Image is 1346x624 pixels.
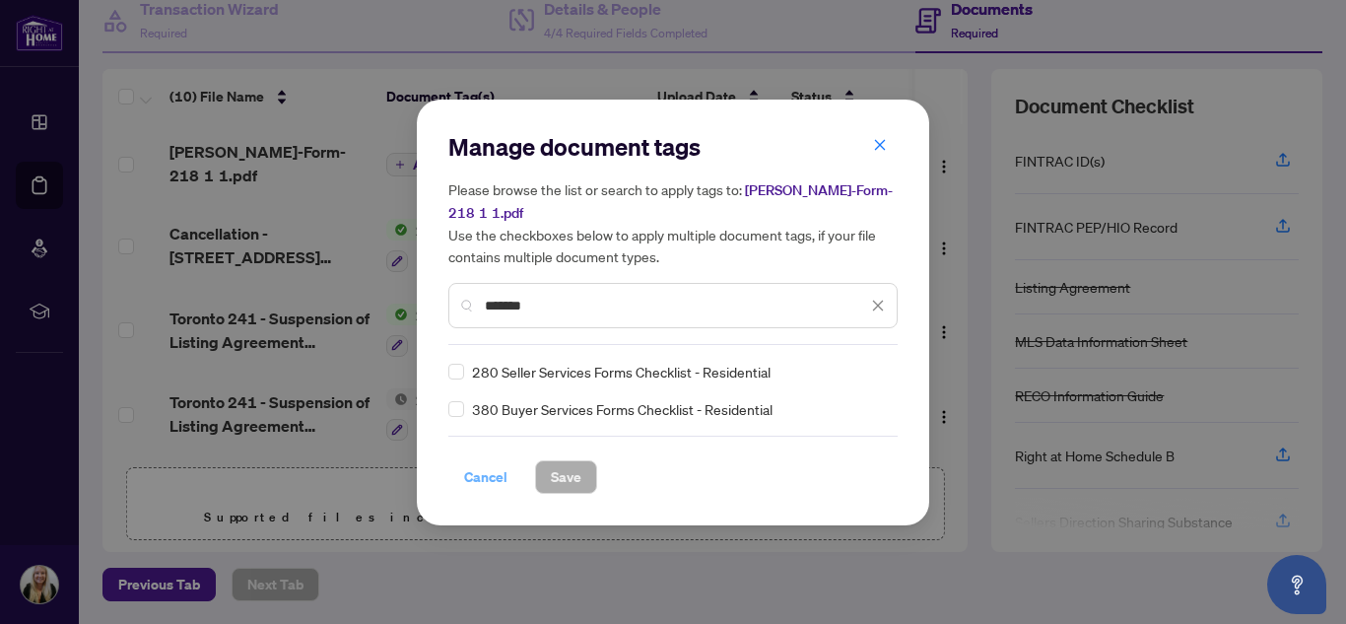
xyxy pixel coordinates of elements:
span: Cancel [464,461,507,493]
span: close [871,299,885,312]
span: close [873,138,887,152]
h2: Manage document tags [448,131,898,163]
button: Save [535,460,597,494]
button: Open asap [1267,555,1326,614]
span: [PERSON_NAME]-Form-218 1 1.pdf [448,181,893,222]
h5: Please browse the list or search to apply tags to: Use the checkboxes below to apply multiple doc... [448,178,898,267]
span: 380 Buyer Services Forms Checklist - Residential [472,398,773,420]
span: 280 Seller Services Forms Checklist - Residential [472,361,771,382]
button: Cancel [448,460,523,494]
